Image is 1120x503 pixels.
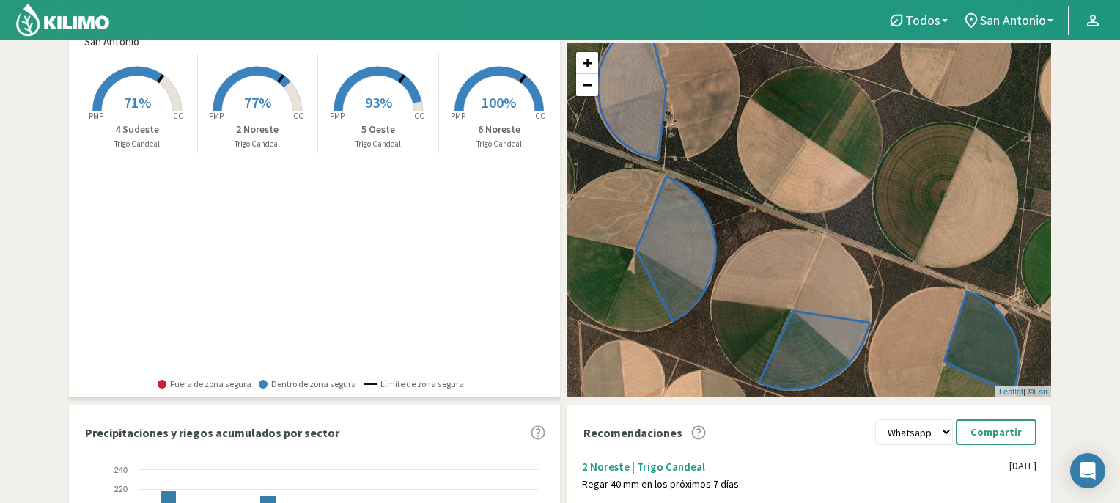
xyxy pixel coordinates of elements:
[535,111,545,121] tspan: CC
[364,379,464,389] span: Límite de zona segura
[198,122,318,137] p: 2 Noreste
[330,111,345,121] tspan: PMP
[956,419,1036,445] button: Compartir
[244,93,271,111] span: 77%
[84,34,139,51] span: San Antonio
[582,478,1009,491] div: Regar 40 mm en los próximos 7 días
[209,111,224,121] tspan: PMP
[439,138,560,150] p: Trigo Candeal
[970,424,1022,441] p: Compartir
[1009,460,1036,472] div: [DATE]
[114,466,128,474] text: 240
[114,485,128,493] text: 220
[439,122,560,137] p: 6 Noreste
[482,93,516,111] span: 100%
[318,122,438,137] p: 5 Oeste
[414,111,424,121] tspan: CC
[582,460,1009,474] div: 2 Noreste | Trigo Candeal
[451,111,465,121] tspan: PMP
[77,138,197,150] p: Trigo Candeal
[905,12,940,28] span: Todos
[980,12,1046,28] span: San Antonio
[294,111,304,121] tspan: CC
[85,424,339,441] p: Precipitaciones y riegos acumulados por sector
[259,379,356,389] span: Dentro de zona segura
[15,2,111,37] img: Kilimo
[89,111,103,121] tspan: PMP
[995,386,1051,398] div: | ©
[583,424,682,441] p: Recomendaciones
[77,122,197,137] p: 4 Sudeste
[124,93,151,111] span: 71%
[198,138,318,150] p: Trigo Candeal
[576,52,598,74] a: Zoom in
[999,387,1023,396] a: Leaflet
[1034,387,1047,396] a: Esri
[365,93,392,111] span: 93%
[318,138,438,150] p: Trigo Candeal
[158,379,251,389] span: Fuera de zona segura
[1070,453,1105,488] div: Open Intercom Messenger
[576,74,598,96] a: Zoom out
[173,111,183,121] tspan: CC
